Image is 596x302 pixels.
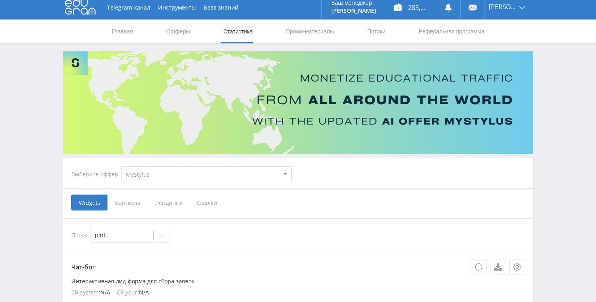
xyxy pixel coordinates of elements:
[223,19,254,43] a: Статистика
[489,4,517,10] span: [PERSON_NAME]
[189,195,225,210] span: Ссылки
[71,259,525,275] p: Чат-бот
[117,289,149,296] li: : N/A
[166,19,191,43] a: Офферы
[71,227,525,243] div: Поток
[331,8,376,14] p: [PERSON_NAME]
[107,195,147,210] span: Баннеры
[366,19,386,43] a: Потоки
[111,19,134,43] a: Главная
[147,195,189,210] span: Лендинги
[117,289,137,296] span: CR your
[71,278,525,284] p: Интерактивная лид-форма для сбора заявок
[509,259,525,275] button: Настройки
[285,19,334,43] a: Промо-материалы
[418,19,485,43] a: Реферальная программа
[71,289,110,296] li: : N/A
[490,259,506,275] a: Скачать
[63,51,533,154] img: Banner
[71,195,107,210] span: Widgets
[71,289,99,296] span: CR system
[471,259,487,275] button: Обновить
[71,171,121,177] div: Выберите оффер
